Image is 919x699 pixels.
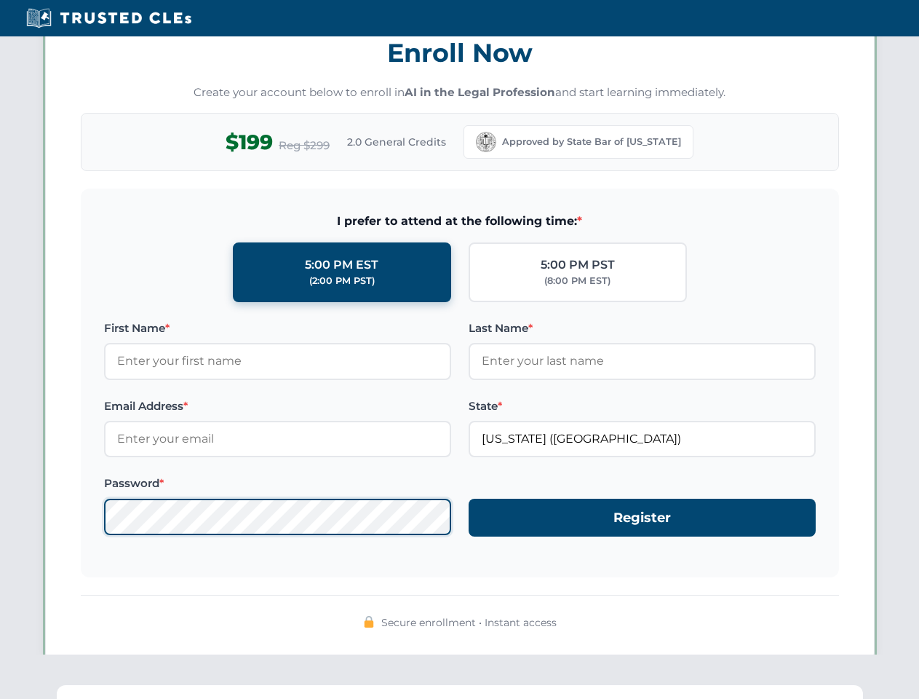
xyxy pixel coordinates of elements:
input: California (CA) [469,421,816,457]
strong: AI in the Legal Profession [405,85,555,99]
img: 🔒 [363,616,375,628]
span: I prefer to attend at the following time: [104,212,816,231]
input: Enter your email [104,421,451,457]
span: $199 [226,126,273,159]
span: Reg $299 [279,137,330,154]
label: Email Address [104,398,451,415]
button: Register [469,499,816,537]
img: California Bar [476,132,496,152]
div: (8:00 PM EST) [544,274,610,288]
div: 5:00 PM PST [541,256,615,275]
label: State [469,398,816,415]
input: Enter your last name [469,343,816,379]
label: First Name [104,320,451,337]
span: Secure enrollment • Instant access [381,615,557,631]
span: 2.0 General Credits [347,134,446,150]
h3: Enroll Now [81,30,839,76]
div: 5:00 PM EST [305,256,378,275]
label: Password [104,475,451,492]
label: Last Name [469,320,816,337]
div: (2:00 PM PST) [309,274,375,288]
img: Trusted CLEs [22,7,196,29]
input: Enter your first name [104,343,451,379]
span: Approved by State Bar of [US_STATE] [502,135,681,149]
p: Create your account below to enroll in and start learning immediately. [81,84,839,101]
